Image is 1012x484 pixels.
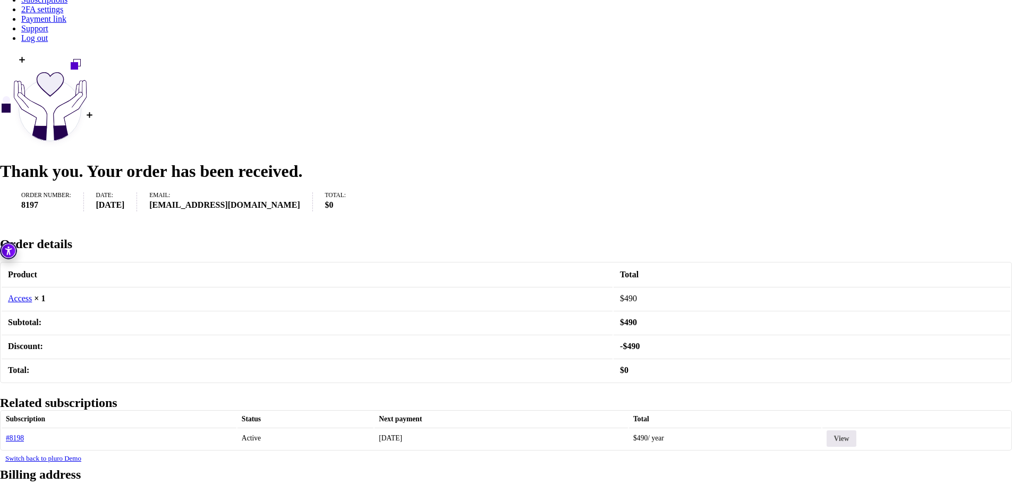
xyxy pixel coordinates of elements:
[237,428,373,448] td: Active
[34,294,45,303] strong: × 1
[620,318,637,327] span: 490
[149,192,312,211] li: Email:
[633,434,648,442] span: 490
[325,200,333,209] bdi: 0
[21,199,71,211] strong: 8197
[21,192,84,211] li: Order number:
[623,342,627,351] span: $
[633,415,649,423] span: Total
[2,335,613,358] th: Discount:
[8,294,32,303] a: Access
[614,335,1010,358] td: -
[96,192,137,211] li: Date:
[96,199,124,211] strong: [DATE]
[375,428,628,448] td: [DATE]
[6,434,24,442] a: #8198
[242,415,261,423] span: Status
[623,342,640,351] span: 490
[620,366,624,375] span: $
[21,33,48,43] a: Log out
[620,294,624,303] span: $
[629,428,821,448] td: / year
[620,318,624,327] span: $
[620,366,628,375] span: 0
[620,294,637,303] bdi: 490
[2,359,613,381] th: Total:
[21,5,63,14] a: 2FA settings
[325,192,358,211] li: Total:
[379,415,422,423] span: Next payment
[2,311,613,334] th: Subtotal:
[614,264,1010,286] th: Total
[6,415,45,423] span: Subscription
[633,434,637,442] span: $
[21,14,66,23] a: Payment link
[827,430,856,446] a: View
[2,264,613,286] th: Product
[5,454,81,462] a: Switch back to pluro Demo
[21,24,48,33] a: Support
[149,199,300,211] strong: [EMAIL_ADDRESS][DOMAIN_NAME]
[325,200,329,209] span: $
